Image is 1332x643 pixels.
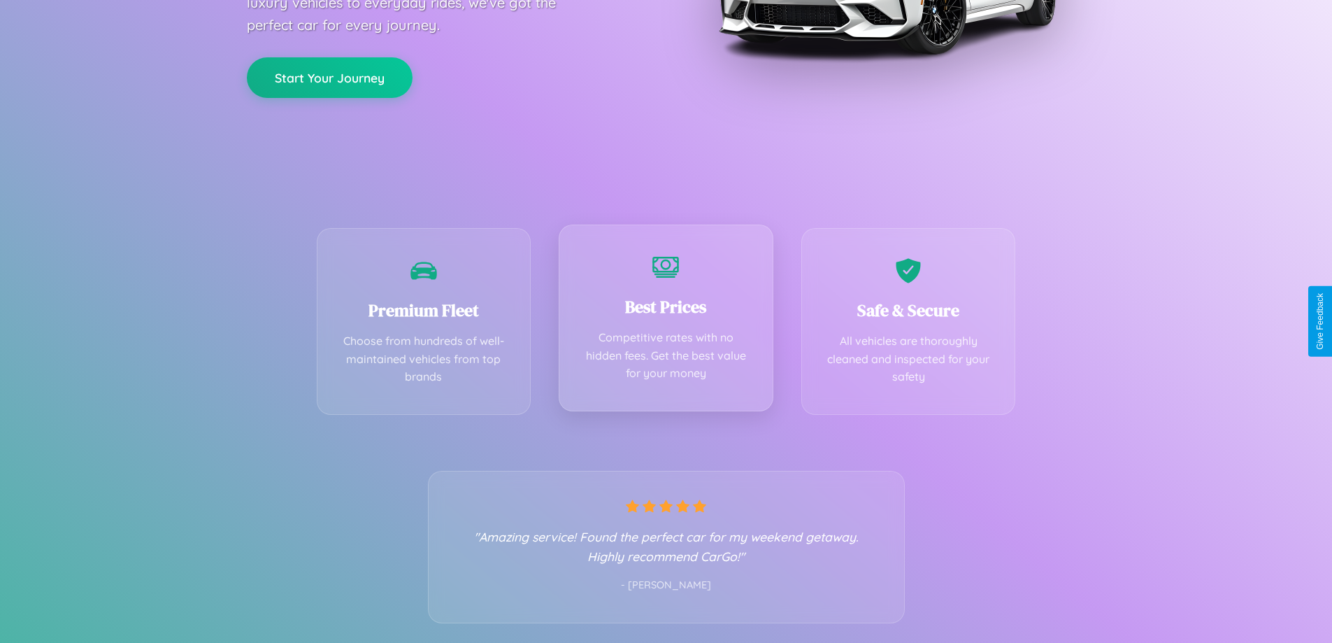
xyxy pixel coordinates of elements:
p: All vehicles are thoroughly cleaned and inspected for your safety [823,332,994,386]
p: Competitive rates with no hidden fees. Get the best value for your money [580,329,752,383]
p: "Amazing service! Found the perfect car for my weekend getaway. Highly recommend CarGo!" [457,527,876,566]
p: - [PERSON_NAME] [457,577,876,595]
p: Choose from hundreds of well-maintained vehicles from top brands [338,332,510,386]
button: Start Your Journey [247,57,413,98]
div: Give Feedback [1315,293,1325,350]
h3: Safe & Secure [823,299,994,322]
h3: Premium Fleet [338,299,510,322]
h3: Best Prices [580,295,752,318]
